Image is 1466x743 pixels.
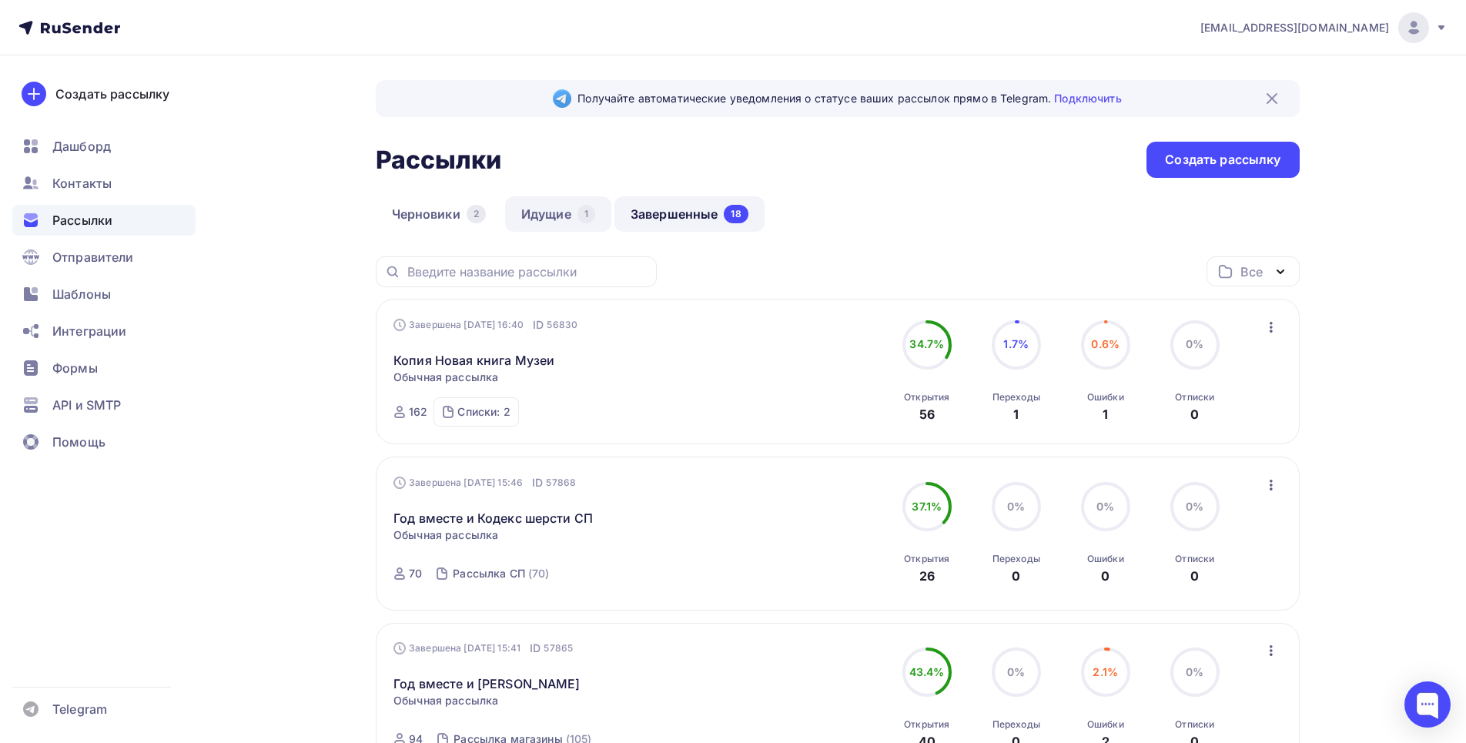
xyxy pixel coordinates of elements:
div: Открытия [904,553,949,565]
div: 1 [577,205,595,223]
a: Завершенные18 [614,196,765,232]
span: Обычная рассылка [393,527,498,543]
div: 0 [1012,567,1020,585]
a: Идущие1 [505,196,611,232]
div: 18 [724,205,748,223]
span: 0% [1007,500,1025,513]
span: Помощь [52,433,105,451]
span: 57865 [544,641,573,656]
span: [EMAIL_ADDRESS][DOMAIN_NAME] [1200,20,1389,35]
div: 0 [1101,567,1110,585]
a: Год вместе и Кодекс шерсти СП [393,509,593,527]
div: Завершена [DATE] 15:41 [393,641,573,656]
div: Переходы [992,391,1040,403]
a: Подключить [1054,92,1121,105]
input: Введите название рассылки [407,263,648,280]
span: Рассылки [52,211,112,229]
span: Дашборд [52,137,111,156]
span: 0% [1186,500,1203,513]
div: 162 [409,404,427,420]
span: 56830 [547,317,577,333]
div: 2 [467,205,486,223]
span: Контакты [52,174,112,192]
div: Все [1240,263,1262,281]
span: 0% [1186,337,1203,350]
span: ID [532,475,543,490]
a: Дашборд [12,131,196,162]
span: 1.7% [1003,337,1029,350]
button: Все [1207,256,1300,286]
div: Ошибки [1087,718,1124,731]
a: Черновики2 [376,196,502,232]
span: Формы [52,359,98,377]
div: Открытия [904,718,949,731]
div: Создать рассылку [1165,151,1280,169]
a: Год вместе и [PERSON_NAME] [393,674,581,693]
span: 2.1% [1093,665,1118,678]
a: Шаблоны [12,279,196,310]
div: 1 [1013,405,1019,423]
div: Завершена [DATE] 15:46 [393,475,576,490]
img: Telegram [553,89,571,108]
div: 56 [919,405,935,423]
span: 43.4% [909,665,945,678]
div: Переходы [992,718,1040,731]
a: Контакты [12,168,196,199]
span: Получайте автоматические уведомления о статусе ваших рассылок прямо в Telegram. [577,91,1121,106]
span: Обычная рассылка [393,693,498,708]
div: 0 [1190,405,1199,423]
a: Формы [12,353,196,383]
span: Telegram [52,700,107,718]
span: 57868 [546,475,576,490]
a: Рассылки [12,205,196,236]
span: 34.7% [909,337,944,350]
div: Рассылка СП [453,566,525,581]
span: 37.1% [912,500,942,513]
span: 0.6% [1091,337,1120,350]
h2: Рассылки [376,145,502,176]
span: API и SMTP [52,396,121,414]
a: Отправители [12,242,196,273]
span: 0% [1007,665,1025,678]
div: Переходы [992,553,1040,565]
a: [EMAIL_ADDRESS][DOMAIN_NAME] [1200,12,1448,43]
span: Обычная рассылка [393,370,498,385]
a: Копия Новая книга Музеи [393,351,554,370]
span: Интеграции [52,322,126,340]
div: Списки: 2 [457,404,510,420]
span: ID [530,641,541,656]
div: Отписки [1175,553,1214,565]
div: (70) [528,566,550,581]
span: ID [533,317,544,333]
span: 0% [1096,500,1114,513]
div: 26 [919,567,935,585]
div: Завершена [DATE] 16:40 [393,317,577,333]
div: 70 [409,566,422,581]
div: Открытия [904,391,949,403]
div: 0 [1190,567,1199,585]
div: Ошибки [1087,553,1124,565]
span: 0% [1186,665,1203,678]
a: Рассылка СП (70) [451,561,551,586]
span: Шаблоны [52,285,111,303]
div: Отписки [1175,718,1214,731]
span: Отправители [52,248,134,266]
div: 1 [1103,405,1108,423]
div: Ошибки [1087,391,1124,403]
div: Создать рассылку [55,85,169,103]
div: Отписки [1175,391,1214,403]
